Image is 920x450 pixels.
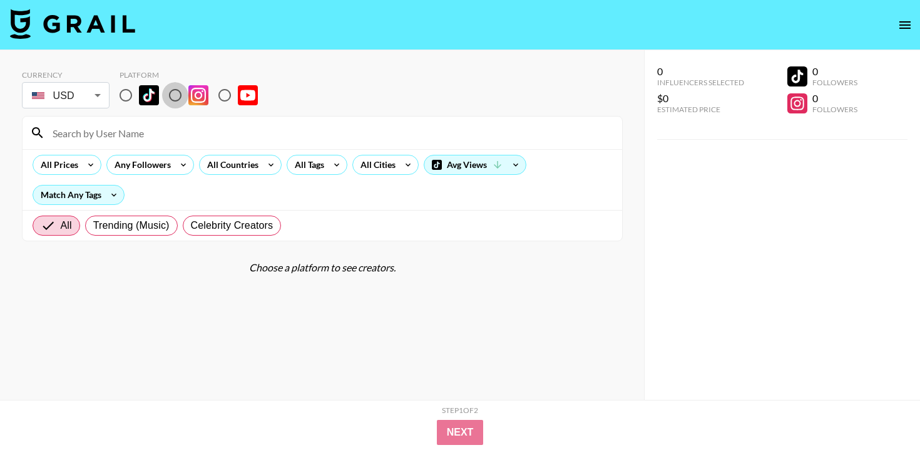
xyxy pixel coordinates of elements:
[33,186,124,204] div: Match Any Tags
[107,155,173,174] div: Any Followers
[657,105,744,114] div: Estimated Price
[33,155,81,174] div: All Prices
[812,105,857,114] div: Followers
[10,9,135,39] img: Grail Talent
[191,218,273,233] span: Celebrity Creators
[657,92,744,105] div: $0
[424,155,526,174] div: Avg Views
[857,387,905,435] iframe: Drift Widget Chat Controller
[812,92,857,105] div: 0
[22,261,623,274] div: Choose a platform to see creators.
[238,85,258,105] img: YouTube
[892,13,917,38] button: open drawer
[24,85,107,107] div: USD
[200,155,261,174] div: All Countries
[287,155,327,174] div: All Tags
[139,85,159,105] img: TikTok
[22,70,110,80] div: Currency
[812,65,857,78] div: 0
[353,155,398,174] div: All Cities
[120,70,268,80] div: Platform
[812,78,857,87] div: Followers
[442,406,478,415] div: Step 1 of 2
[657,78,744,87] div: Influencers Selected
[188,85,208,105] img: Instagram
[45,123,615,143] input: Search by User Name
[437,420,484,445] button: Next
[93,218,170,233] span: Trending (Music)
[657,65,744,78] div: 0
[61,218,72,233] span: All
